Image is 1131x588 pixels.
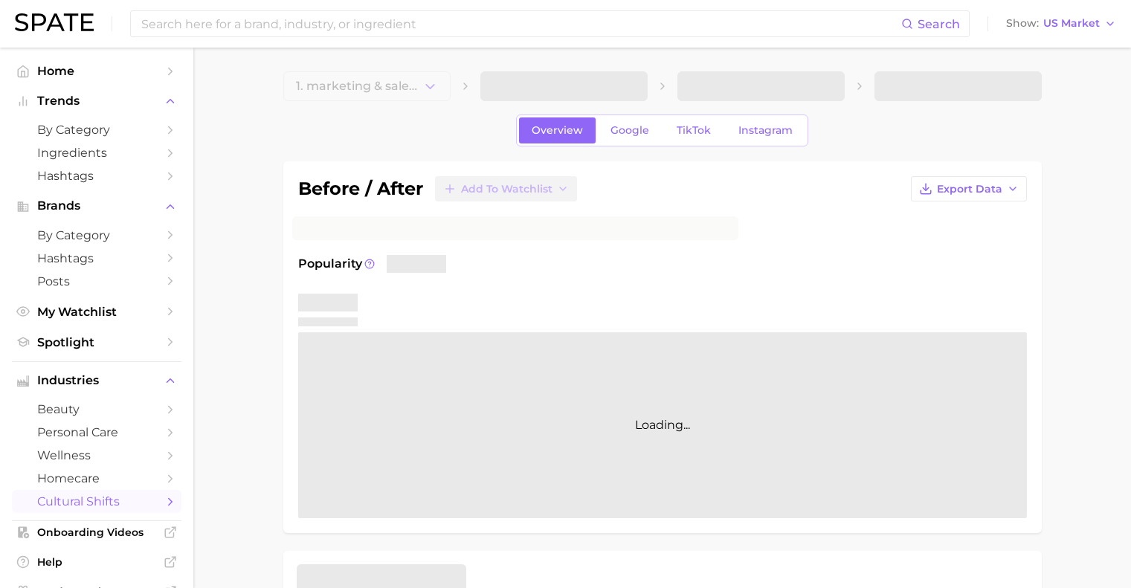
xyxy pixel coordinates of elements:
[37,146,156,160] span: Ingredients
[37,64,156,78] span: Home
[12,521,181,543] a: Onboarding Videos
[37,94,156,108] span: Trends
[12,467,181,490] a: homecare
[12,490,181,513] a: cultural shifts
[298,180,423,198] h1: before / after
[140,11,901,36] input: Search here for a brand, industry, or ingredient
[37,402,156,416] span: beauty
[12,164,181,187] a: Hashtags
[726,117,805,143] a: Instagram
[298,332,1027,518] div: Loading...
[37,448,156,462] span: wellness
[435,176,577,201] button: Add to Watchlist
[12,90,181,112] button: Trends
[37,199,156,213] span: Brands
[37,335,156,349] span: Spotlight
[37,526,156,539] span: Onboarding Videos
[918,17,960,31] span: Search
[37,251,156,265] span: Hashtags
[37,425,156,439] span: personal care
[937,183,1002,196] span: Export Data
[12,195,181,217] button: Brands
[1002,14,1120,33] button: ShowUS Market
[461,183,552,196] span: Add to Watchlist
[12,247,181,270] a: Hashtags
[37,305,156,319] span: My Watchlist
[37,494,156,508] span: cultural shifts
[12,398,181,421] a: beauty
[12,141,181,164] a: Ingredients
[664,117,724,143] a: TikTok
[12,551,181,573] a: Help
[12,369,181,392] button: Industries
[37,123,156,137] span: by Category
[37,169,156,183] span: Hashtags
[532,124,583,137] span: Overview
[1006,19,1039,28] span: Show
[37,274,156,288] span: Posts
[677,124,711,137] span: TikTok
[298,255,362,273] span: Popularity
[12,300,181,323] a: My Watchlist
[37,471,156,485] span: homecare
[15,13,94,31] img: SPATE
[12,331,181,354] a: Spotlight
[12,118,181,141] a: by Category
[738,124,793,137] span: Instagram
[296,80,422,93] span: 1. marketing & sales Choose Category
[598,117,662,143] a: Google
[911,176,1027,201] button: Export Data
[37,555,156,569] span: Help
[610,124,649,137] span: Google
[1043,19,1100,28] span: US Market
[12,224,181,247] a: by Category
[283,71,451,101] button: 1. marketing & salesChoose Category
[12,59,181,83] a: Home
[12,270,181,293] a: Posts
[12,421,181,444] a: personal care
[12,444,181,467] a: wellness
[37,228,156,242] span: by Category
[37,374,156,387] span: Industries
[519,117,596,143] a: Overview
